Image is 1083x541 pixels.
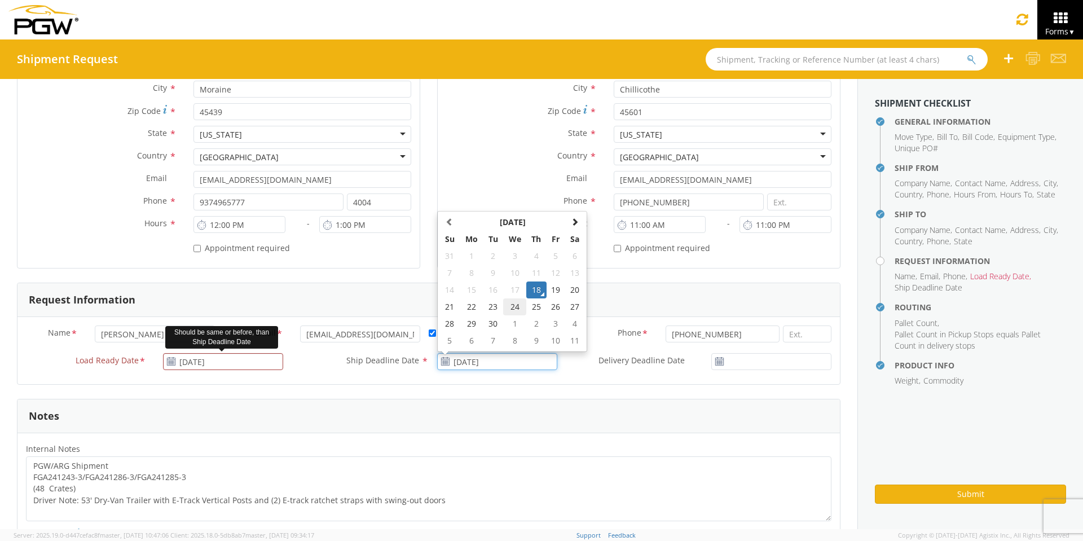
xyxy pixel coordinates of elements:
[346,355,419,366] span: Ship Deadline Date
[954,236,972,247] span: State
[193,241,292,254] label: Appointment required
[927,189,951,200] li: ,
[895,257,1066,265] h4: Request Information
[1000,189,1032,200] span: Hours To
[460,214,565,231] th: Select Month
[614,241,712,254] label: Appointment required
[895,178,952,189] li: ,
[460,248,483,265] td: 1
[547,298,566,315] td: 26
[307,218,310,228] span: -
[565,282,584,298] td: 20
[1044,178,1056,188] span: City
[460,231,483,248] th: Mo
[1044,225,1058,236] li: ,
[526,231,546,248] th: Th
[895,178,950,188] span: Company Name
[727,218,730,228] span: -
[460,298,483,315] td: 22
[143,195,167,206] span: Phone
[446,218,454,226] span: Previous Month
[29,294,135,306] h3: Request Information
[565,298,584,315] td: 27
[153,82,167,93] span: City
[557,150,587,161] span: Country
[937,131,958,142] span: Bill To
[503,332,527,349] td: 8
[547,315,566,332] td: 3
[526,282,546,298] td: 18
[429,329,436,337] input: Merchant
[937,131,959,143] li: ,
[895,329,1041,351] span: Pallet Count in Pickup Stops equals Pallet Count in delivery stops
[1000,189,1034,200] li: ,
[547,332,566,349] td: 10
[483,298,503,315] td: 23
[193,245,201,252] input: Appointment required
[706,48,988,71] input: Shipment, Tracking or Reference Number (at least 4 chars)
[895,271,917,282] li: ,
[875,97,971,109] strong: Shipment Checklist
[618,327,641,340] span: Phone
[440,265,460,282] td: 7
[165,326,278,349] div: Should be same or before, than Ship Deadline Date
[503,315,527,332] td: 1
[566,173,587,183] span: Email
[920,271,940,282] li: ,
[565,332,584,349] td: 11
[245,531,314,539] span: master, [DATE] 09:34:17
[347,193,411,210] input: Ext.
[144,218,167,228] span: Hours
[1068,27,1075,37] span: ▼
[483,231,503,248] th: Tu
[1037,189,1055,200] span: State
[483,315,503,332] td: 30
[614,245,621,252] input: Appointment required
[26,443,80,454] span: Internal Notes
[200,152,279,163] div: [GEOGRAPHIC_DATA]
[526,315,546,332] td: 2
[954,189,997,200] li: ,
[998,131,1056,143] li: ,
[895,361,1066,370] h4: Product Info
[943,271,967,282] li: ,
[503,231,527,248] th: We
[920,271,939,282] span: Email
[460,332,483,349] td: 6
[895,131,934,143] li: ,
[100,531,169,539] span: master, [DATE] 10:47:06
[955,225,1007,236] li: ,
[962,131,995,143] li: ,
[503,248,527,265] td: 3
[565,231,584,248] th: Sa
[526,248,546,265] td: 4
[17,53,118,65] h4: Shipment Request
[14,531,169,539] span: Server: 2025.19.0-d447cefac8f
[895,189,924,200] li: ,
[875,485,1066,504] button: Submit
[563,195,587,206] span: Phone
[503,282,527,298] td: 17
[895,210,1066,218] h4: Ship To
[440,248,460,265] td: 31
[440,298,460,315] td: 21
[955,178,1006,188] span: Contact Name
[767,193,831,210] input: Ext.
[927,236,949,247] span: Phone
[460,265,483,282] td: 8
[955,178,1007,189] li: ,
[954,189,996,200] span: Hours From
[895,143,938,153] span: Unique PO#
[970,271,1029,282] span: Load Ready Date
[565,248,584,265] td: 6
[1044,225,1056,235] span: City
[571,218,579,226] span: Next Month
[440,332,460,349] td: 5
[620,129,662,140] div: [US_STATE]
[576,531,601,539] a: Support
[48,327,71,340] span: Name
[460,282,483,298] td: 15
[547,265,566,282] td: 12
[547,248,566,265] td: 5
[547,231,566,248] th: Fr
